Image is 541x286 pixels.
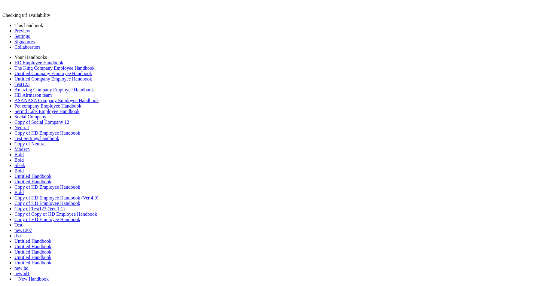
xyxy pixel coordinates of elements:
[14,44,41,50] a: Collaborators
[14,39,35,44] a: Signatures
[14,260,51,265] a: Untitled Handbook
[14,206,65,211] a: Copy of Test123 (Ver 1.1)
[14,163,25,168] a: Sleek
[14,184,80,190] a: Copy of HD Employee Handbook
[14,233,21,238] a: dsa
[14,239,51,244] a: Untitled Handbook
[14,109,79,114] a: Serind Labs Employee Handbook
[14,65,95,71] a: The King Company Employee Handbook
[14,276,49,281] a: + New Handbook
[14,114,46,119] a: Social Company
[14,130,80,135] a: Copy of HD Employee Handbook
[14,71,92,76] a: Untitled Company Employee Handbook
[14,152,24,157] a: Bold
[14,228,32,233] a: new1207
[14,179,51,184] a: Untitled Handbook
[14,87,94,92] a: Amazing Company Employee Handbook
[14,60,63,65] a: HD Employee Handbook
[14,120,69,125] a: Copy of Social Company 12
[14,195,99,200] a: Copy of HD Employee Handbook (Ver 4.0)
[14,76,92,81] a: Untitled Company Employee Handbook
[14,168,24,173] a: Bold
[14,28,30,33] a: Preview
[14,266,29,271] a: new hd
[14,125,29,130] a: Neutral
[14,23,539,28] li: This handbook
[14,93,52,98] a: HD Airmason team
[14,190,24,195] a: Bold
[14,55,539,60] li: Your Handbooks
[14,157,24,163] a: Bold
[14,141,46,146] a: Copy of Neutral
[14,103,81,108] a: Pet company Employee Handbook
[14,271,30,276] a: newhd1
[14,34,30,39] a: Settings
[14,211,97,217] a: Copy of Copy of HD Employee Handbook
[14,98,99,103] a: ASANASA Company Employee Handbook
[14,217,80,222] a: Copy of HD Employee Handbook
[14,222,22,227] a: Test
[14,147,30,152] a: Modern
[14,244,51,249] a: Untitled Handbook
[14,249,51,254] a: Untitled Handbook
[14,201,80,206] a: Copy of HD Employee Handbook
[14,174,51,179] a: Untitled Handbook
[14,82,29,87] a: Test123
[14,255,51,260] a: Untitled Handbook
[2,13,50,18] span: Checking url availability
[14,136,59,141] a: Test Settings handbook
